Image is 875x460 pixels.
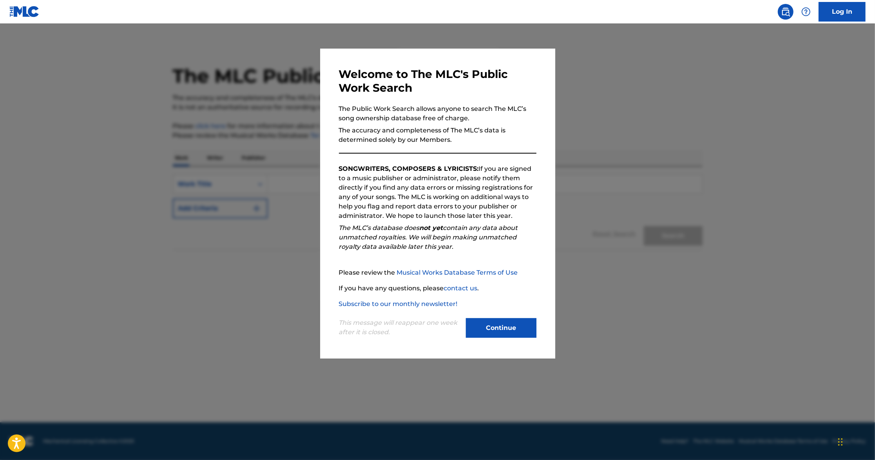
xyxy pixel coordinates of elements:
[466,318,536,338] button: Continue
[819,2,866,22] a: Log In
[420,224,443,232] strong: not yet
[781,7,790,16] img: search
[339,268,536,277] p: Please review the
[444,284,478,292] a: contact us
[339,104,536,123] p: The Public Work Search allows anyone to search The MLC’s song ownership database free of charge.
[339,224,518,250] em: The MLC’s database does contain any data about unmatched royalties. We will begin making unmatche...
[798,4,814,20] div: Help
[339,318,461,337] p: This message will reappear one week after it is closed.
[801,7,811,16] img: help
[339,126,536,145] p: The accuracy and completeness of The MLC’s data is determined solely by our Members.
[9,6,40,17] img: MLC Logo
[339,300,458,308] a: Subscribe to our monthly newsletter!
[339,284,536,293] p: If you have any questions, please .
[778,4,793,20] a: Public Search
[339,164,536,221] p: If you are signed to a music publisher or administrator, please notify them directly if you find ...
[397,269,518,276] a: Musical Works Database Terms of Use
[838,430,843,454] div: Drag
[339,67,536,95] h3: Welcome to The MLC's Public Work Search
[836,422,875,460] iframe: Chat Widget
[339,165,479,172] strong: SONGWRITERS, COMPOSERS & LYRICISTS:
